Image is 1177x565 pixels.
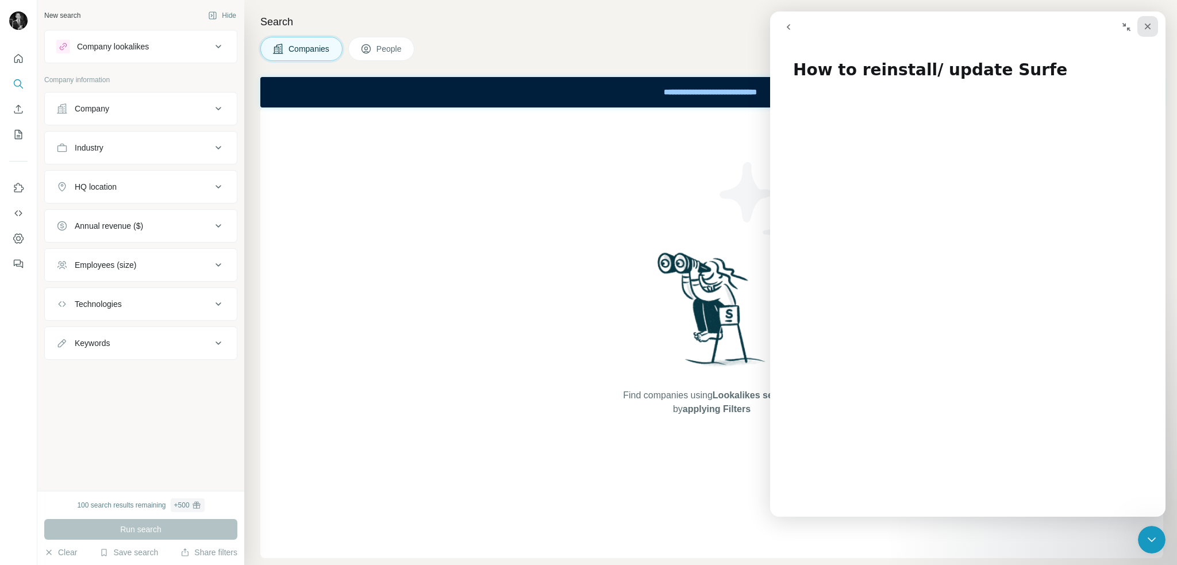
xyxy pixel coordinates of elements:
[77,498,204,512] div: 100 search results remaining
[9,99,28,120] button: Enrich CSV
[9,253,28,274] button: Feedback
[9,124,28,145] button: My lists
[652,249,772,378] img: Surfe Illustration - Woman searching with binoculars
[9,228,28,249] button: Dashboard
[44,75,237,85] p: Company information
[712,153,816,257] img: Surfe Illustration - Stars
[44,547,77,558] button: Clear
[45,173,237,201] button: HQ location
[683,404,751,414] span: applying Filters
[620,389,803,416] span: Find companies using or by
[174,500,190,510] div: + 500
[1138,526,1166,554] iframe: Intercom live chat
[44,10,80,21] div: New search
[9,48,28,69] button: Quick start
[260,14,1163,30] h4: Search
[45,290,237,318] button: Technologies
[200,7,244,24] button: Hide
[376,43,403,55] span: People
[9,74,28,94] button: Search
[99,547,158,558] button: Save search
[9,203,28,224] button: Use Surfe API
[45,251,237,279] button: Employees (size)
[260,77,1163,107] iframe: Banner
[75,259,136,271] div: Employees (size)
[713,390,793,400] span: Lookalikes search
[45,134,237,162] button: Industry
[289,43,330,55] span: Companies
[45,329,237,357] button: Keywords
[770,11,1166,517] iframe: Intercom live chat
[77,41,149,52] div: Company lookalikes
[45,95,237,122] button: Company
[9,178,28,198] button: Use Surfe on LinkedIn
[75,337,110,349] div: Keywords
[75,181,117,193] div: HQ location
[75,298,122,310] div: Technologies
[75,103,109,114] div: Company
[45,33,237,60] button: Company lookalikes
[180,547,237,558] button: Share filters
[45,212,237,240] button: Annual revenue ($)
[9,11,28,30] img: Avatar
[75,142,103,153] div: Industry
[75,220,143,232] div: Annual revenue ($)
